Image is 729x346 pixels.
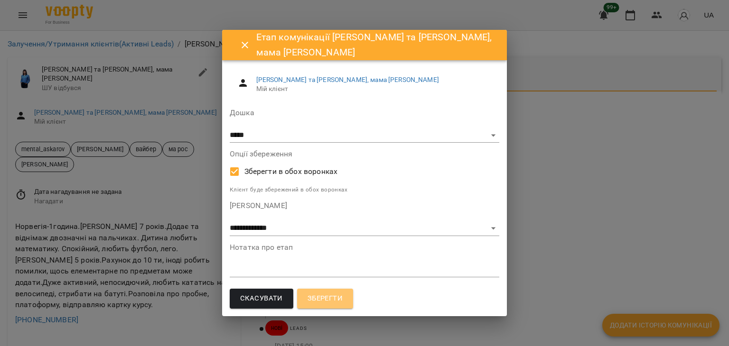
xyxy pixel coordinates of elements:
p: Клієнт буде збережений в обох воронках [230,185,499,195]
h6: Етап комунікації [PERSON_NAME] та [PERSON_NAME], мама [PERSON_NAME] [256,30,495,60]
label: [PERSON_NAME] [230,202,499,209]
label: Дошка [230,109,499,117]
button: Зберегти [297,289,353,309]
span: Зберегти [308,292,343,305]
button: Скасувати [230,289,293,309]
label: Нотатка про етап [230,244,499,251]
button: Close [234,34,256,56]
span: Мій клієнт [256,84,492,94]
a: [PERSON_NAME] та [PERSON_NAME], мама [PERSON_NAME] [256,76,439,83]
span: Скасувати [240,292,283,305]
label: Опції збереження [230,150,499,158]
span: Зберегти в обох воронках [244,166,338,177]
